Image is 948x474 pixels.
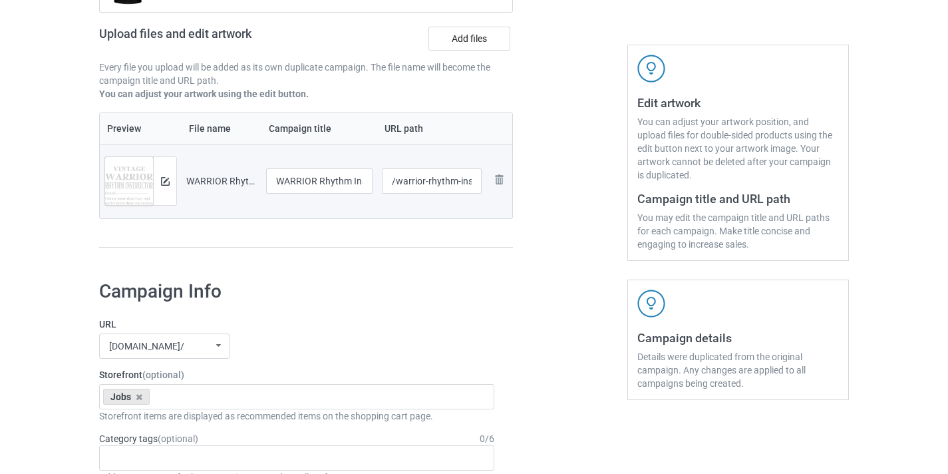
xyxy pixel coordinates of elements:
div: Details were duplicated from the original campaign. Any changes are applied to all campaigns bein... [637,350,839,390]
h2: Upload files and edit artwork [99,27,347,51]
div: Jobs [103,389,150,405]
div: [DOMAIN_NAME]/ [109,342,184,351]
span: (optional) [158,433,198,444]
b: You can adjust your artwork using the edit button. [99,89,309,99]
label: URL [99,318,494,331]
img: svg+xml;base64,PD94bWwgdmVyc2lvbj0iMS4wIiBlbmNvZGluZz0iVVRGLTgiPz4KPHN2ZyB3aWR0aD0iMTRweCIgaGVpZ2... [161,177,170,186]
img: svg+xml;base64,PD94bWwgdmVyc2lvbj0iMS4wIiBlbmNvZGluZz0iVVRGLTgiPz4KPHN2ZyB3aWR0aD0iMjhweCIgaGVpZ2... [491,172,507,188]
th: Campaign title [261,113,377,144]
h3: Campaign details [637,330,839,346]
div: You can adjust your artwork position, and upload files for double-sided products using the edit b... [637,115,839,182]
th: File name [182,113,261,144]
img: svg+xml;base64,PD94bWwgdmVyc2lvbj0iMS4wIiBlbmNvZGluZz0iVVRGLTgiPz4KPHN2ZyB3aWR0aD0iNDJweCIgaGVpZ2... [637,55,665,83]
h3: Edit artwork [637,95,839,111]
th: Preview [100,113,182,144]
label: Storefront [99,368,494,381]
th: URL path [377,113,487,144]
span: (optional) [142,369,184,380]
img: svg+xml;base64,PD94bWwgdmVyc2lvbj0iMS4wIiBlbmNvZGluZz0iVVRGLTgiPz4KPHN2ZyB3aWR0aD0iNDJweCIgaGVpZ2... [637,290,665,318]
h3: Campaign title and URL path [637,191,839,206]
h1: Campaign Info [99,280,494,304]
p: Every file you upload will be added as its own duplicate campaign. The file name will become the ... [99,61,513,87]
div: You may edit the campaign title and URL paths for each campaign. Make title concise and engaging ... [637,211,839,251]
img: original.png [105,157,153,214]
label: Add files [428,27,510,51]
div: Storefront items are displayed as recommended items on the shopping cart page. [99,409,494,423]
div: 0 / 6 [480,432,494,445]
div: WARRIOR Rhythm Instructor-VinNew.png [186,174,257,188]
label: Category tags [99,432,198,445]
